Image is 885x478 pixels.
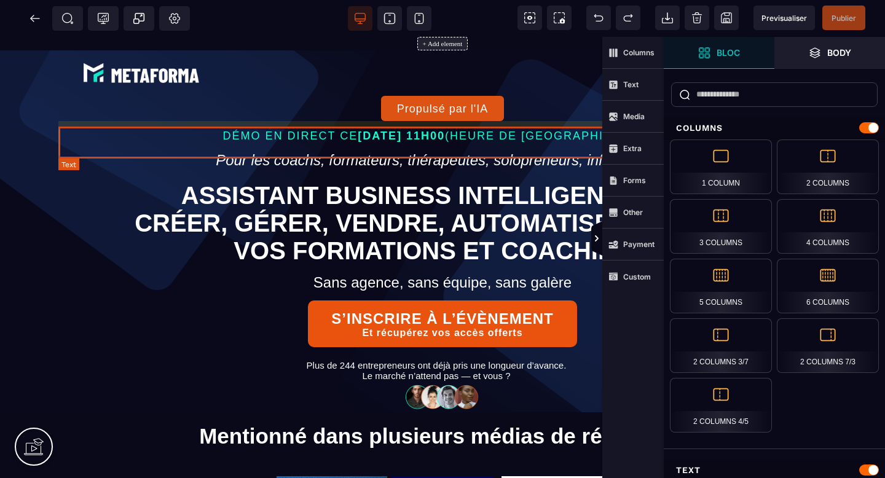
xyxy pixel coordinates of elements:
h2: Pour les coachs, formateurs, thérapeutes, solopreneurs, infopreneurs [58,109,827,138]
text: Mentionné dans plusieurs médias de référence: [9,387,876,415]
span: Screenshot [547,6,572,30]
div: 4 Columns [777,199,879,254]
div: Columns [664,117,885,139]
div: 6 Columns [777,259,879,313]
strong: Forms [623,176,646,185]
div: 3 Columns [670,199,772,254]
span: Open Blocks [664,37,774,69]
strong: Other [623,208,643,217]
span: Publier [832,14,856,23]
strong: Custom [623,272,651,281]
span: Tracking [97,12,109,25]
div: 2 Columns [777,139,879,194]
button: Propulsé par l'IA [381,59,504,84]
span: Open Layer Manager [774,37,885,69]
span: Setting Body [168,12,181,25]
text: Plus de 244 entrepreneurs ont déjà pris une longueur d’avance. Le marché n’attend pas — et vous ? [46,320,827,347]
h2: Sans agence, sans équipe, sans galère [58,231,827,261]
img: 32586e8465b4242308ef789b458fc82f_community-people.png [402,347,483,372]
span: [DATE] 11H00 [358,93,445,105]
div: 2 Columns 7/3 [777,318,879,373]
strong: Extra [623,144,642,153]
span: View components [517,6,542,30]
div: 2 Columns 4/5 [670,378,772,433]
span: Previsualiser [761,14,807,23]
div: 2 Columns 3/7 [670,318,772,373]
p: DÉMO EN DIRECT CE (HEURE DE [GEOGRAPHIC_DATA]) [58,90,827,109]
strong: Payment [623,240,655,249]
strong: Media [623,112,645,121]
strong: Body [827,48,851,57]
div: 5 Columns [670,259,772,313]
text: ASSISTANT BUSINESS INTELLIGENT POUR CRÉER, GÉRER, VENDRE, AUTOMATISER, SCALER VOS FORMATIONS ET C... [116,142,769,231]
div: 1 Column [670,139,772,194]
strong: Text [623,80,639,89]
span: Popup [133,12,145,25]
strong: Bloc [717,48,740,57]
span: Preview [753,6,815,30]
button: S’INSCRIRE À L’ÉVÈNEMENTEt récupérez vos accès offerts [308,264,577,310]
strong: Columns [623,48,655,57]
img: e6894688e7183536f91f6cf1769eef69_LOGO_BLANC.png [80,23,203,50]
span: SEO [61,12,74,25]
